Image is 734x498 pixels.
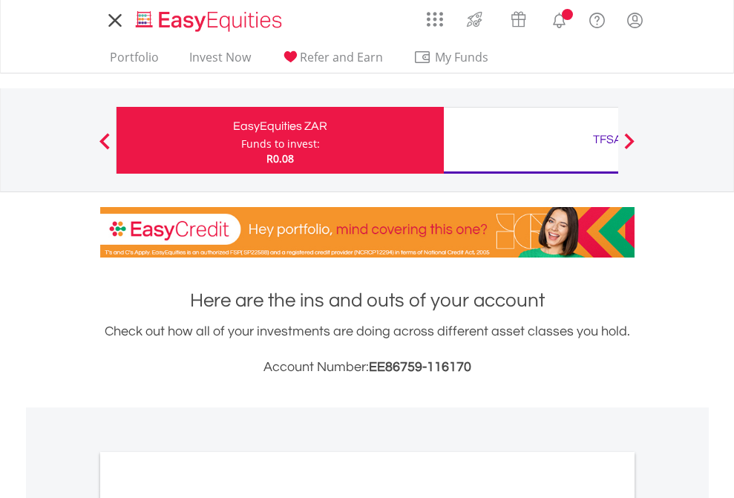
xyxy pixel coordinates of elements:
img: vouchers-v2.svg [506,7,531,31]
a: My Profile [616,4,654,36]
a: Home page [130,4,288,33]
div: Funds to invest: [241,137,320,151]
a: Portfolio [104,50,165,73]
div: EasyEquities ZAR [125,116,435,137]
h3: Account Number: [100,357,635,378]
span: EE86759-116170 [369,360,471,374]
a: Invest Now [183,50,257,73]
button: Next [615,140,644,155]
h1: Here are the ins and outs of your account [100,287,635,314]
img: grid-menu-icon.svg [427,11,443,27]
a: Vouchers [497,4,540,31]
a: FAQ's and Support [578,4,616,33]
div: Check out how all of your investments are doing across different asset classes you hold. [100,321,635,378]
span: R0.08 [266,151,294,166]
a: AppsGrid [417,4,453,27]
button: Previous [90,140,119,155]
img: EasyCredit Promotion Banner [100,207,635,258]
img: thrive-v2.svg [462,7,487,31]
a: Refer and Earn [275,50,389,73]
span: My Funds [413,47,511,67]
a: Notifications [540,4,578,33]
span: Refer and Earn [300,49,383,65]
img: EasyEquities_Logo.png [133,9,288,33]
